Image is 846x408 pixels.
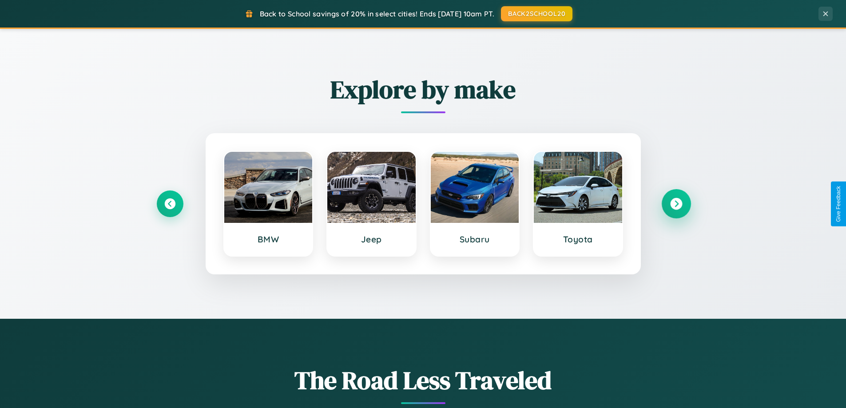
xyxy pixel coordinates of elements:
[157,72,690,107] h2: Explore by make
[336,234,407,245] h3: Jeep
[440,234,510,245] h3: Subaru
[157,363,690,397] h1: The Road Less Traveled
[543,234,613,245] h3: Toyota
[835,186,842,222] div: Give Feedback
[260,9,494,18] span: Back to School savings of 20% in select cities! Ends [DATE] 10am PT.
[233,234,304,245] h3: BMW
[501,6,572,21] button: BACK2SCHOOL20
